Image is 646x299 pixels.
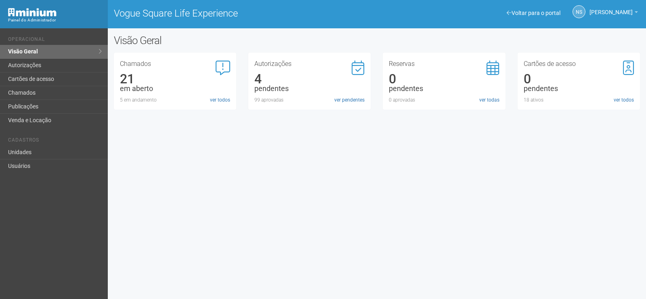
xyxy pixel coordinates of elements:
[8,137,102,146] li: Cadastros
[8,17,102,24] div: Painel do Administrador
[120,61,230,67] h3: Chamados
[524,75,634,83] div: 0
[120,75,230,83] div: 21
[524,61,634,67] h3: Cartões de acesso
[524,96,634,104] div: 18 ativos
[479,96,499,104] a: ver todas
[389,75,499,83] div: 0
[573,5,585,18] a: NS
[334,96,365,104] a: ver pendentes
[524,85,634,92] div: pendentes
[120,96,230,104] div: 5 em andamento
[254,75,365,83] div: 4
[8,36,102,45] li: Operacional
[254,61,365,67] h3: Autorizações
[614,96,634,104] a: ver todos
[114,34,326,47] h2: Visão Geral
[8,8,57,17] img: Minium
[114,8,371,19] h1: Vogue Square Life Experience
[507,10,560,16] a: Voltar para o portal
[389,85,499,92] div: pendentes
[589,1,633,15] span: Nicolle Silva
[589,10,638,17] a: [PERSON_NAME]
[120,85,230,92] div: em aberto
[254,85,365,92] div: pendentes
[254,96,365,104] div: 99 aprovadas
[389,96,499,104] div: 0 aprovadas
[389,61,499,67] h3: Reservas
[210,96,230,104] a: ver todos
